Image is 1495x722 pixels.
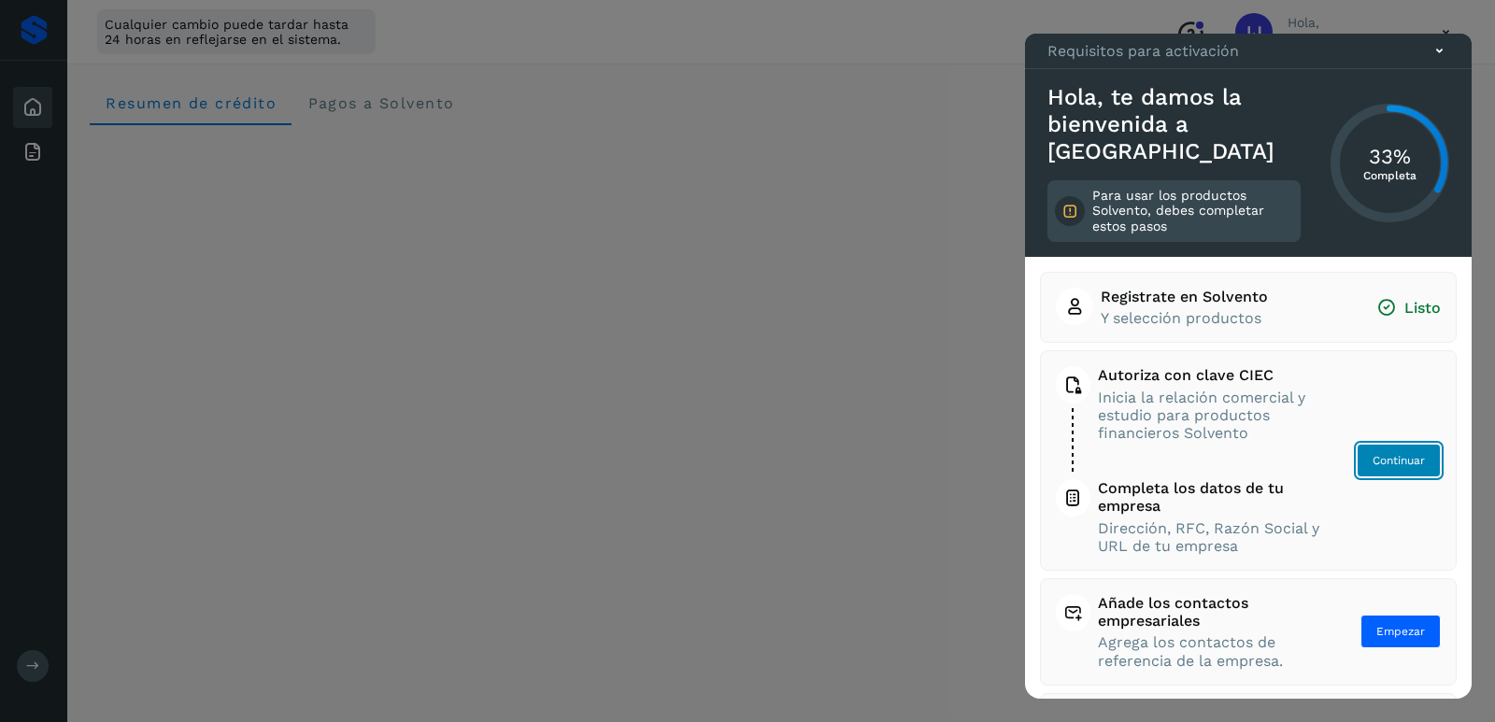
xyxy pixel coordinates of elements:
span: Y selección productos [1101,309,1268,327]
button: Añade los contactos empresarialesAgrega los contactos de referencia de la empresa.Empezar [1056,594,1441,670]
p: Requisitos para activación [1047,42,1239,60]
p: Completa [1363,169,1417,182]
span: Inicia la relación comercial y estudio para productos financieros Solvento [1098,389,1321,443]
span: Agrega los contactos de referencia de la empresa. [1098,633,1325,669]
button: Empezar [1360,615,1441,648]
span: Continuar [1373,452,1425,469]
span: Completa los datos de tu empresa [1098,479,1321,515]
span: Dirección, RFC, Razón Social y URL de tu empresa [1098,519,1321,555]
button: Continuar [1357,444,1441,477]
span: Autoriza con clave CIEC [1098,366,1321,384]
p: Para usar los productos Solvento, debes completar estos pasos [1092,188,1293,234]
span: Añade los contactos empresariales [1098,594,1325,630]
button: Autoriza con clave CIECInicia la relación comercial y estudio para productos financieros Solvento... [1056,366,1441,555]
span: Listo [1376,298,1441,318]
div: Requisitos para activación [1025,34,1472,69]
h3: 33% [1363,144,1417,168]
button: Registrate en SolventoY selección productosListo [1056,288,1441,327]
span: Registrate en Solvento [1101,288,1268,305]
span: Empezar [1376,623,1425,640]
h3: Hola, te damos la bienvenida a [GEOGRAPHIC_DATA] [1047,84,1301,164]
